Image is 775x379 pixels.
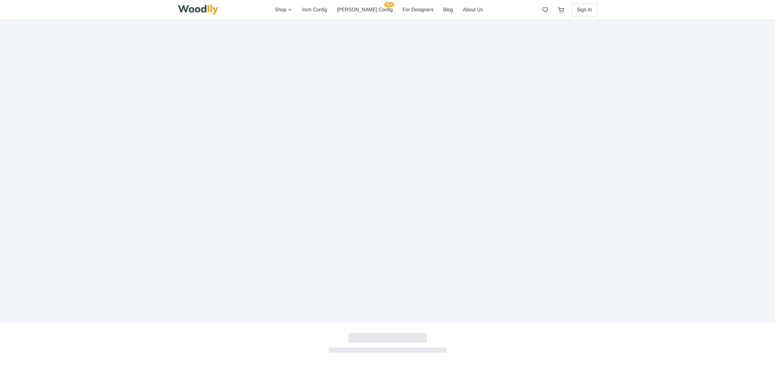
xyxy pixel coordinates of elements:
[384,2,394,7] span: NEW
[337,6,393,14] button: [PERSON_NAME] ConfigNEW
[463,6,483,14] button: About Us
[443,6,453,14] button: Blog
[275,6,292,14] button: Shop
[178,5,218,15] img: Woodlly
[302,6,327,14] button: Inch Config
[403,6,433,14] button: For Designers
[572,3,597,17] button: Sign In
